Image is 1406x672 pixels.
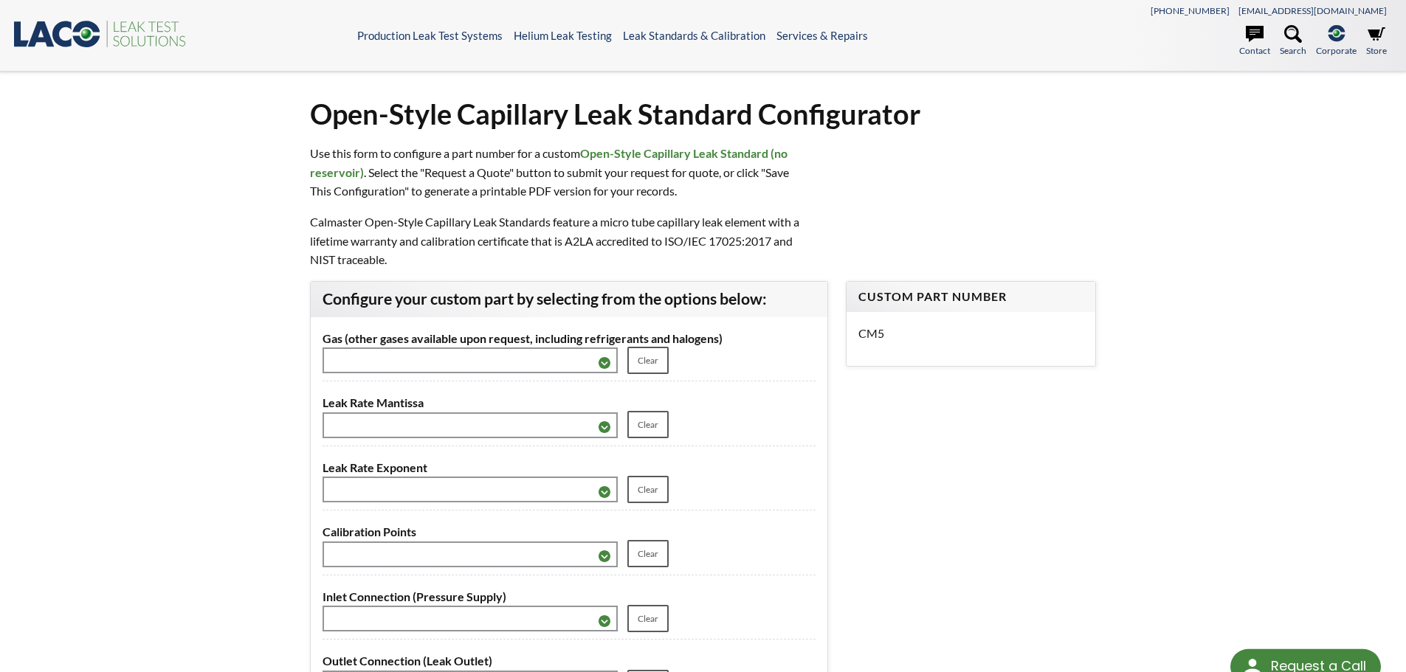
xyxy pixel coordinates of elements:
label: Calibration Points [323,522,816,541]
label: Gas (other gases available upon request, including refrigerants and halogens) [323,329,816,348]
a: Leak Standards & Calibration [623,29,765,42]
label: Leak Rate Exponent [323,458,816,477]
p: Use this form to configure a part number for a custom . Select the "Request a Quote" button to su... [310,144,804,201]
a: Search [1280,25,1306,58]
a: Helium Leak Testing [514,29,612,42]
a: Store [1366,25,1387,58]
h3: Configure your custom part by selecting from the options below: [323,289,816,310]
a: [EMAIL_ADDRESS][DOMAIN_NAME] [1238,5,1387,16]
a: Clear [627,347,669,374]
p: CM5 [858,324,1083,343]
a: Services & Repairs [776,29,868,42]
label: Outlet Connection (Leak Outlet) [323,651,816,671]
h4: Custom Part Number [858,289,1083,305]
a: Contact [1239,25,1270,58]
a: Clear [627,411,669,438]
p: Calmaster Open-Style Capillary Leak Standards feature a micro tube capillary leak element with a ... [310,212,804,269]
a: Clear [627,605,669,632]
label: Leak Rate Mantissa [323,393,816,412]
a: Production Leak Test Systems [357,29,503,42]
a: [PHONE_NUMBER] [1151,5,1230,16]
a: Clear [627,540,669,567]
a: Clear [627,476,669,503]
strong: Open-Style Capillary Leak Standard (no reservoir) [310,146,788,179]
label: Inlet Connection (Pressure Supply) [323,587,816,606]
span: Corporate [1316,44,1357,58]
h1: Open-Style Capillary Leak Standard Configurator [310,96,1097,132]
